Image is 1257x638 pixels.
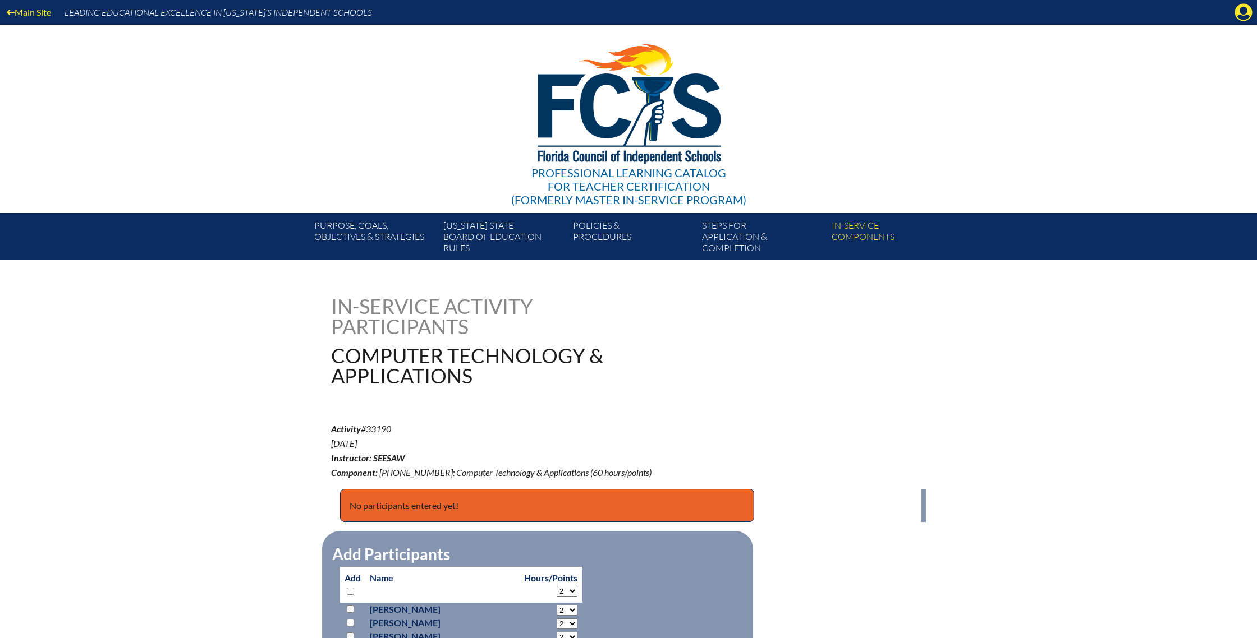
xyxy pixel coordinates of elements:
[827,218,956,260] a: In-servicecomponents
[345,571,361,598] p: Add
[698,218,827,260] a: Steps forapplication & completion
[331,438,357,449] span: [DATE]
[373,452,405,463] span: SeeSaw
[370,603,515,616] p: [PERSON_NAME]
[2,4,56,20] a: Main Site
[331,422,726,480] p: #33190
[513,25,745,178] img: FCISlogo221.eps
[331,296,557,336] h1: In-service Activity Participants
[340,489,754,523] p: No participants entered yet!
[310,218,439,260] a: Purpose, goals,objectives & strategies
[548,179,710,193] span: for Teacher Certification
[331,345,700,386] h1: Computer Technology & Applications
[331,452,371,463] b: Instructor:
[1235,3,1253,21] svg: Manage account
[590,467,652,478] span: (60 hours/points)
[568,218,698,260] a: Policies &Procedures
[511,166,746,206] div: Professional Learning Catalog (formerly Master In-service Program)
[331,467,378,478] b: Component:
[379,467,589,478] span: [PHONE_NUMBER]: Computer Technology & Applications
[370,616,515,630] p: [PERSON_NAME]
[331,423,361,434] b: Activity
[524,571,577,585] p: Hours/Points
[439,218,568,260] a: [US_STATE] StateBoard of Education rules
[507,22,751,209] a: Professional Learning Catalog for Teacher Certification(formerly Master In-service Program)
[331,544,451,563] legend: Add Participants
[370,571,515,585] p: Name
